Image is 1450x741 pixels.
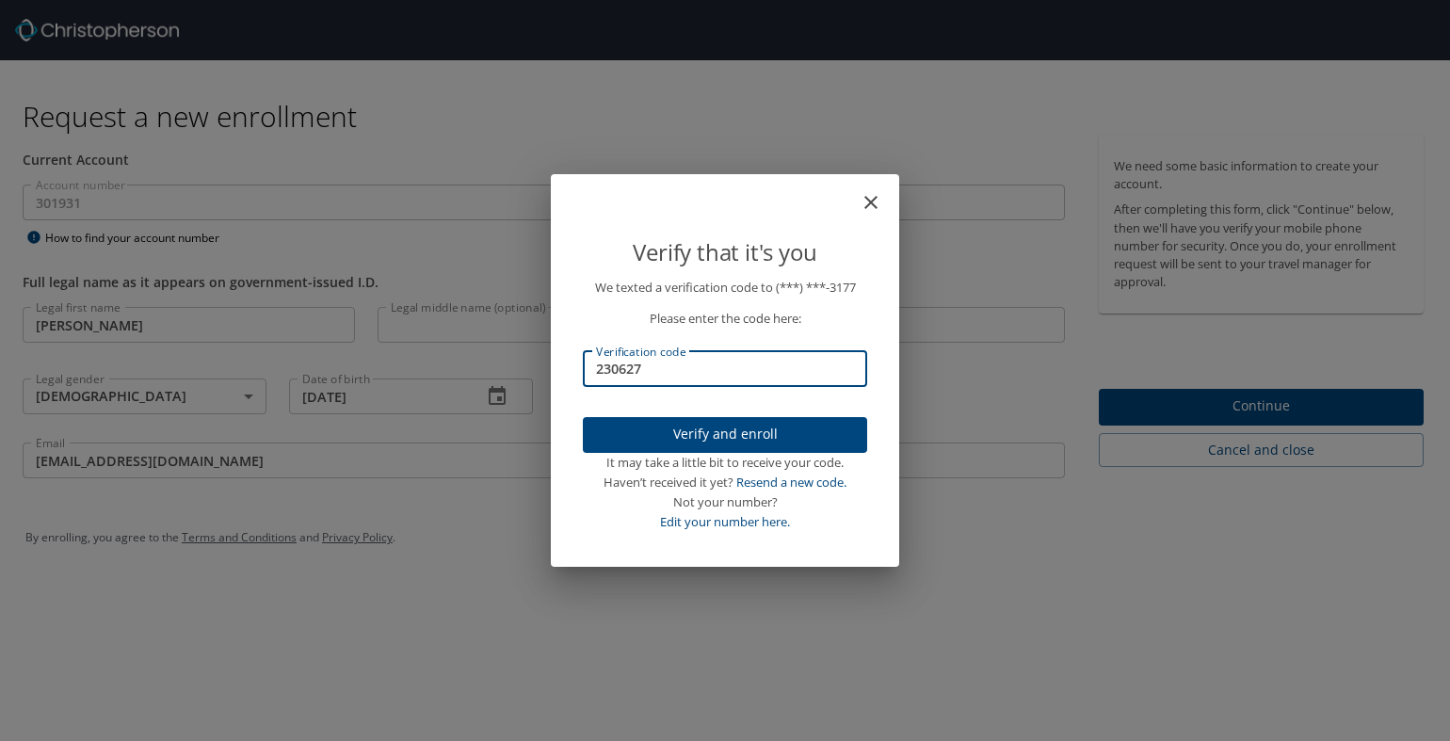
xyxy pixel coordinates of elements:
a: Edit your number here. [660,513,790,530]
span: Verify and enroll [598,423,852,446]
div: It may take a little bit to receive your code. [583,453,867,473]
p: Please enter the code here: [583,309,867,329]
button: Verify and enroll [583,417,867,454]
p: We texted a verification code to (***) ***- 3177 [583,278,867,298]
p: Verify that it's you [583,234,867,270]
div: Not your number? [583,492,867,512]
a: Resend a new code. [736,474,846,491]
div: Haven’t received it yet? [583,473,867,492]
button: close [869,182,892,204]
